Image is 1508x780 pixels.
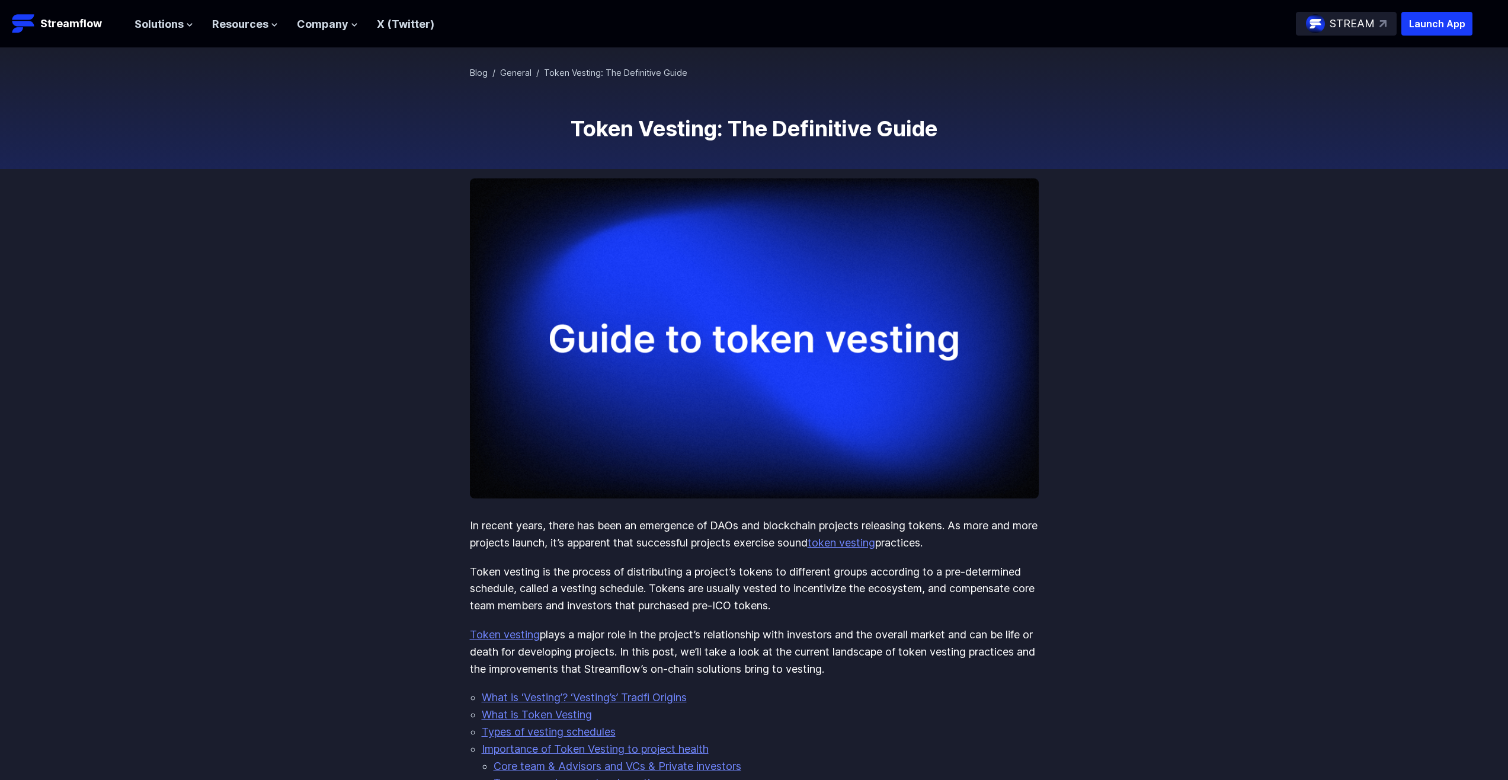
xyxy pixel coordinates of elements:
img: top-right-arrow.svg [1379,20,1387,27]
button: Resources [212,16,278,33]
a: What is Token Vesting [482,708,592,721]
span: / [536,68,539,78]
a: Core team & Advisors and VCs & Private investors [494,760,741,772]
a: General [500,68,532,78]
span: / [492,68,495,78]
p: In recent years, there has been an emergence of DAOs and blockchain projects releasing tokens. As... [470,517,1039,552]
h1: Token Vesting: The Definitive Guide [470,117,1039,140]
button: Launch App [1401,12,1472,36]
span: Resources [212,16,268,33]
img: Token Vesting: The Definitive Guide [470,178,1039,498]
img: Streamflow Logo [12,12,36,36]
a: token vesting [808,536,875,549]
a: Streamflow [12,12,123,36]
p: Streamflow [40,15,102,32]
span: Token Vesting: The Definitive Guide [544,68,687,78]
a: Blog [470,68,488,78]
a: Types of vesting schedules [482,725,616,738]
p: STREAM [1330,15,1375,33]
a: X (Twitter) [377,18,434,30]
a: What is ‘Vesting’? ‘Vesting’s’ Tradfi Origins [482,691,687,704]
button: Company [297,16,358,33]
a: Importance of Token Vesting to project health [482,743,709,755]
span: Company [297,16,348,33]
a: Token vesting [470,628,540,641]
p: Token vesting is the process of distributing a project’s tokens to different groups according to ... [470,564,1039,615]
a: STREAM [1296,12,1397,36]
img: streamflow-logo-circle.png [1306,14,1325,33]
p: plays a major role in the project’s relationship with investors and the overall market and can be... [470,626,1039,677]
span: Solutions [135,16,184,33]
button: Solutions [135,16,193,33]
